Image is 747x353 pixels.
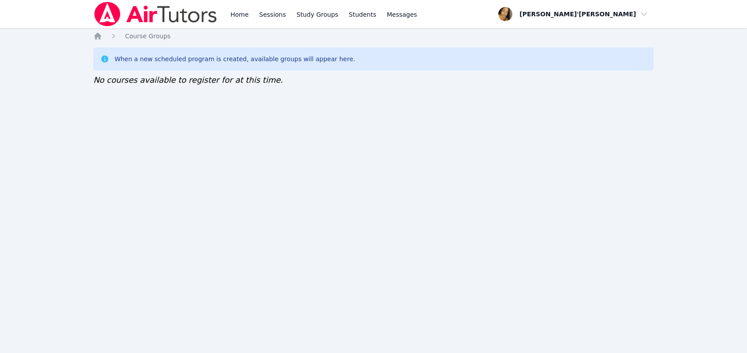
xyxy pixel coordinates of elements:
[93,75,283,85] span: No courses available to register for at this time.
[93,2,218,26] img: Air Tutors
[114,55,355,63] div: When a new scheduled program is created, available groups will appear here.
[387,10,417,19] span: Messages
[125,32,170,40] a: Course Groups
[93,32,654,40] nav: Breadcrumb
[125,33,170,40] span: Course Groups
